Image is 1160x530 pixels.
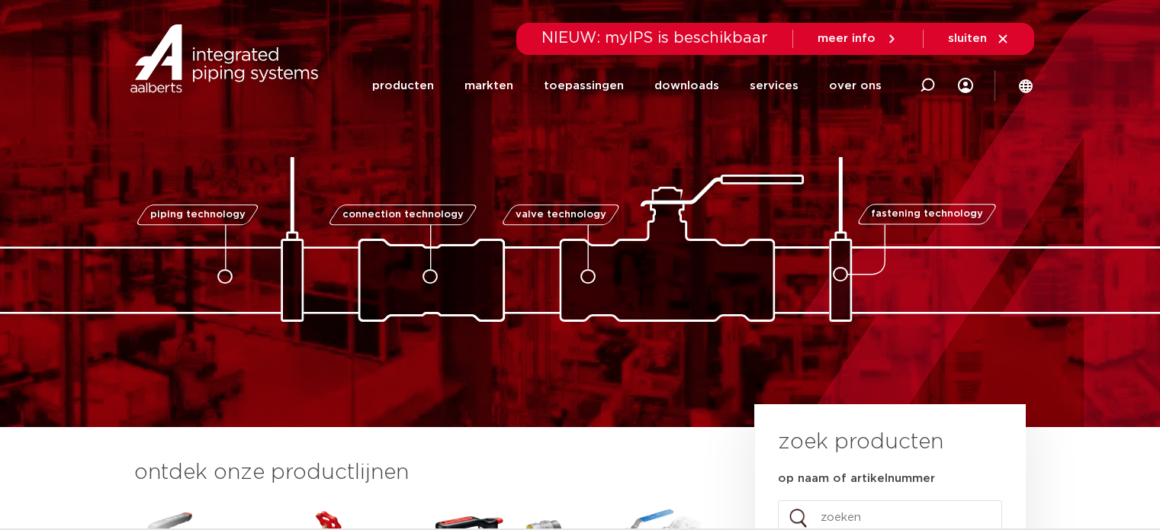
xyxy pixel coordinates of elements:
[541,31,768,46] span: NIEUW: myIPS is beschikbaar
[778,427,943,458] h3: zoek producten
[654,55,719,117] a: downloads
[829,55,882,117] a: over ons
[342,210,463,220] span: connection technology
[150,210,246,220] span: piping technology
[818,32,898,46] a: meer info
[372,55,882,117] nav: Menu
[750,55,799,117] a: services
[544,55,624,117] a: toepassingen
[871,210,983,220] span: fastening technology
[134,458,703,488] h3: ontdek onze productlijnen
[948,33,987,44] span: sluiten
[372,55,434,117] a: producten
[958,55,973,117] div: my IPS
[516,210,606,220] span: valve technology
[464,55,513,117] a: markten
[948,32,1010,46] a: sluiten
[778,471,935,487] label: op naam of artikelnummer
[818,33,876,44] span: meer info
